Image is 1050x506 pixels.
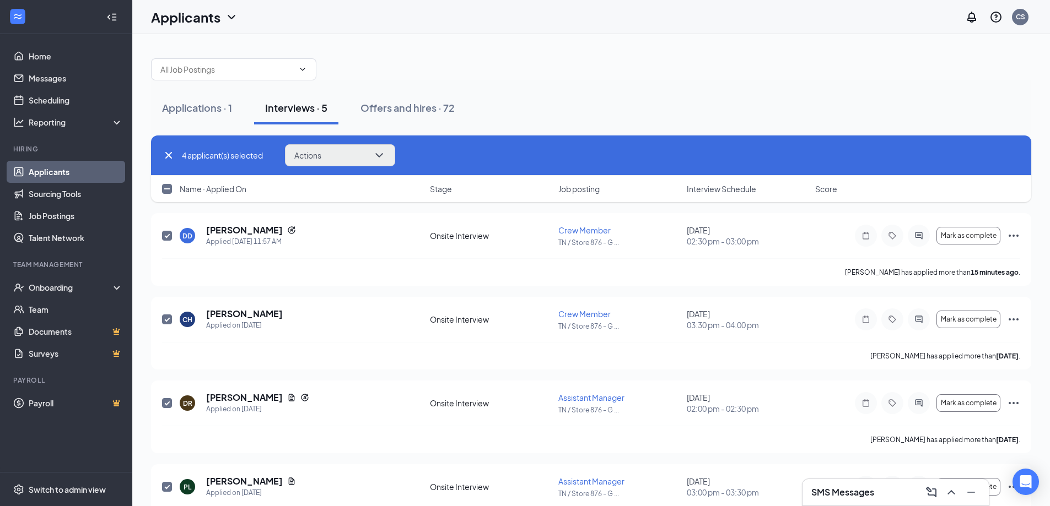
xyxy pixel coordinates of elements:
[558,489,680,498] p: TN / Store 876 - G ...
[687,236,809,247] span: 02:30 pm - 03:00 pm
[430,398,552,409] div: Onsite Interview
[184,482,191,492] div: PL
[29,342,123,364] a: SurveysCrown
[859,315,873,324] svg: Note
[180,183,246,194] span: Name · Applied On
[29,67,123,89] a: Messages
[962,483,980,501] button: Minimize
[29,205,123,227] a: Job Postings
[360,101,455,115] div: Offers and hires · 72
[558,393,624,402] span: Assistant Manager
[182,231,192,241] div: DD
[12,11,23,22] svg: WorkstreamLogo
[870,351,1020,361] p: [PERSON_NAME] has applied more than .
[558,183,600,194] span: Job posting
[1013,469,1039,495] div: Open Intercom Messenger
[989,10,1003,24] svg: QuestionInfo
[106,12,117,23] svg: Collapse
[430,183,452,194] span: Stage
[936,478,1000,496] button: Mark as complete
[558,322,680,331] p: TN / Store 876 - G ...
[162,101,232,115] div: Applications · 1
[265,101,327,115] div: Interviews · 5
[936,311,1000,328] button: Mark as complete
[687,319,809,330] span: 03:30 pm - 04:00 pm
[182,149,263,161] span: 4 applicant(s) selected
[430,230,552,241] div: Onsite Interview
[287,393,296,402] svg: Document
[996,352,1019,360] b: [DATE]
[206,475,283,487] h5: [PERSON_NAME]
[29,161,123,183] a: Applicants
[13,376,121,385] div: Payroll
[936,227,1000,244] button: Mark as complete
[815,183,837,194] span: Score
[29,227,123,249] a: Talent Network
[298,65,307,74] svg: ChevronDown
[206,391,283,404] h5: [PERSON_NAME]
[206,487,296,498] div: Applied on [DATE]
[1007,396,1020,410] svg: Ellipses
[29,320,123,342] a: DocumentsCrown
[13,282,24,293] svg: UserCheck
[845,268,1020,277] p: [PERSON_NAME] has applied more than .
[687,392,809,414] div: [DATE]
[183,399,192,408] div: DR
[886,399,899,407] svg: Tag
[1007,480,1020,493] svg: Ellipses
[294,151,321,159] span: Actions
[687,183,756,194] span: Interview Schedule
[206,308,283,320] h5: [PERSON_NAME]
[206,320,283,331] div: Applied on [DATE]
[29,183,123,205] a: Sourcing Tools
[287,477,296,486] svg: Document
[923,483,940,501] button: ComposeMessage
[13,144,121,154] div: Hiring
[430,314,552,325] div: Onsite Interview
[943,483,960,501] button: ChevronUp
[870,435,1020,444] p: [PERSON_NAME] has applied more than .
[206,224,283,236] h5: [PERSON_NAME]
[29,117,123,128] div: Reporting
[941,315,997,323] span: Mark as complete
[925,486,938,499] svg: ComposeMessage
[13,260,121,269] div: Team Management
[965,10,978,24] svg: Notifications
[811,486,874,498] h3: SMS Messages
[886,315,899,324] svg: Tag
[151,8,220,26] h1: Applicants
[29,45,123,67] a: Home
[558,225,611,235] span: Crew Member
[29,282,114,293] div: Onboarding
[206,404,309,415] div: Applied on [DATE]
[287,226,296,235] svg: Reapply
[941,399,997,407] span: Mark as complete
[912,315,925,324] svg: ActiveChat
[29,392,123,414] a: PayrollCrown
[912,399,925,407] svg: ActiveChat
[1007,229,1020,242] svg: Ellipses
[886,231,899,240] svg: Tag
[996,436,1019,444] b: [DATE]
[945,486,958,499] svg: ChevronUp
[29,89,123,111] a: Scheduling
[965,486,978,499] svg: Minimize
[13,117,24,128] svg: Analysis
[941,232,997,240] span: Mark as complete
[373,149,386,162] svg: ChevronDown
[285,144,395,166] button: ActionsChevronDown
[687,487,809,498] span: 03:00 pm - 03:30 pm
[430,481,552,492] div: Onsite Interview
[29,298,123,320] a: Team
[206,236,296,247] div: Applied [DATE] 11:57 AM
[300,393,309,402] svg: Reapply
[558,238,680,247] p: TN / Store 876 - G ...
[160,63,294,75] input: All Job Postings
[558,405,680,415] p: TN / Store 876 - G ...
[29,484,106,495] div: Switch to admin view
[687,225,809,247] div: [DATE]
[558,476,624,486] span: Assistant Manager
[162,149,175,162] svg: Cross
[971,268,1019,276] b: 15 minutes ago
[687,476,809,498] div: [DATE]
